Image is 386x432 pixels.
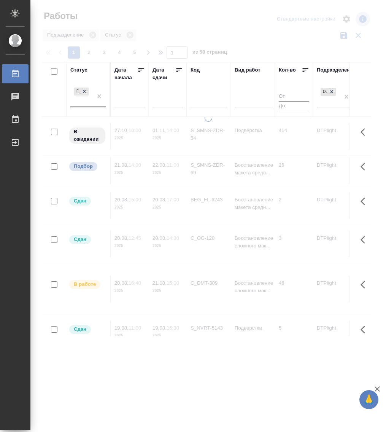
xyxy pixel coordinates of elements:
p: Подбор [74,163,93,170]
p: Сдан [74,325,86,333]
div: Исполнитель назначен, приступать к работе пока рано [68,127,106,145]
button: Здесь прячутся важные кнопки [356,158,374,176]
input: От [279,92,309,102]
p: Сдан [74,197,86,205]
p: В ожидании [74,128,101,143]
p: Сдан [74,236,86,243]
input: До [279,101,309,111]
div: Готов к работе [74,88,80,96]
div: Вид работ [235,66,261,74]
div: Статус [70,66,87,74]
div: Готов к работе [73,87,89,96]
div: DTPlight [321,88,327,96]
div: Исполнитель выполняет работу [68,279,106,290]
div: Менеджер проверил работу исполнителя, передает ее на следующий этап [68,196,106,206]
button: Здесь прячутся важные кнопки [356,276,374,294]
span: 🙏 [362,392,375,408]
div: Менеджер проверил работу исполнителя, передает ее на следующий этап [68,324,106,335]
button: Здесь прячутся важные кнопки [356,123,374,141]
div: Менеджер проверил работу исполнителя, передает ее на следующий этап [68,234,106,245]
div: Можно подбирать исполнителей [68,161,106,172]
div: Дата сдачи [152,66,175,81]
button: Здесь прячутся важные кнопки [356,231,374,249]
div: DTPlight [320,87,337,97]
button: Здесь прячутся важные кнопки [356,320,374,339]
div: Дата начала [114,66,137,81]
button: Здесь прячутся важные кнопки [356,192,374,210]
div: Кол-во [279,66,296,74]
div: Подразделение [317,66,356,74]
button: 🙏 [359,390,378,409]
p: В работе [74,281,96,288]
div: Код [191,66,200,74]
